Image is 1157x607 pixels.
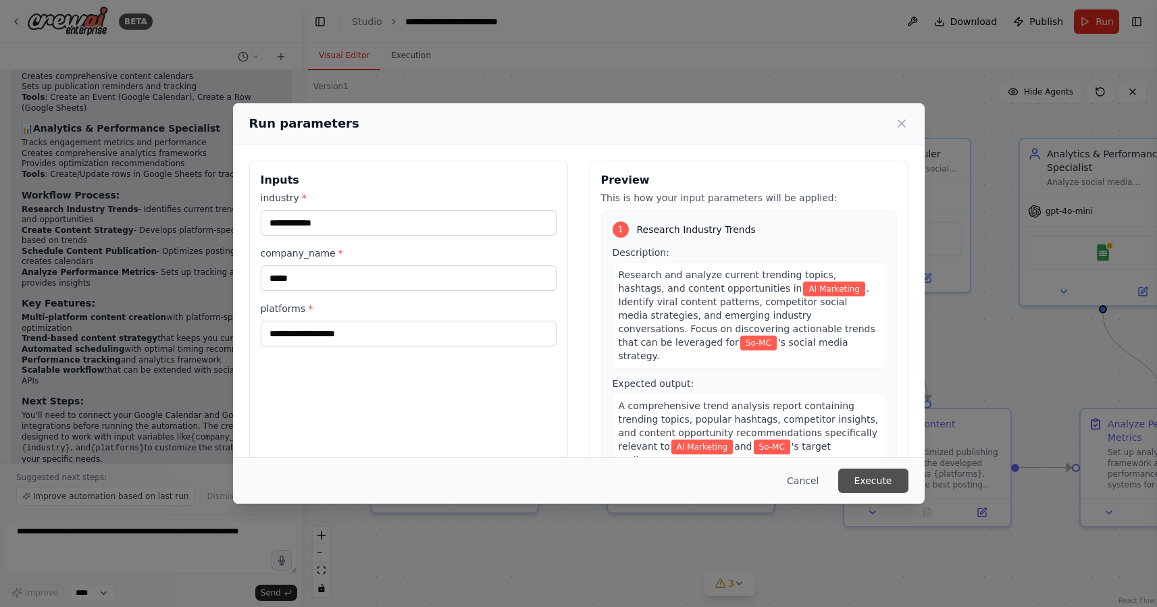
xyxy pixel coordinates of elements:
label: company_name [261,246,557,260]
span: 's target audience. [619,441,831,465]
span: 's social media strategy. [619,337,848,361]
span: A comprehensive trend analysis report containing trending topics, popular hashtags, competitor in... [619,400,879,452]
label: industry [261,191,557,205]
span: and [734,441,752,452]
h3: Preview [601,172,897,188]
span: Variable: industry [671,440,733,454]
button: Cancel [776,469,829,493]
h3: Inputs [261,172,557,188]
p: This is how your input parameters will be applied: [601,191,897,205]
span: Research and analyze current trending topics, hashtags, and content opportunities in [619,269,837,294]
span: Variable: company_name [740,336,777,350]
span: Variable: industry [803,282,865,296]
span: Variable: company_name [754,440,790,454]
label: platforms [261,302,557,315]
span: Description: [613,247,669,258]
span: Research Industry Trends [637,223,756,236]
span: . Identify viral content patterns, competitor social media strategies, and emerging industry conv... [619,283,875,348]
div: 1 [613,221,629,238]
span: Expected output: [613,378,694,389]
h2: Run parameters [249,114,359,133]
button: Execute [838,469,908,493]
